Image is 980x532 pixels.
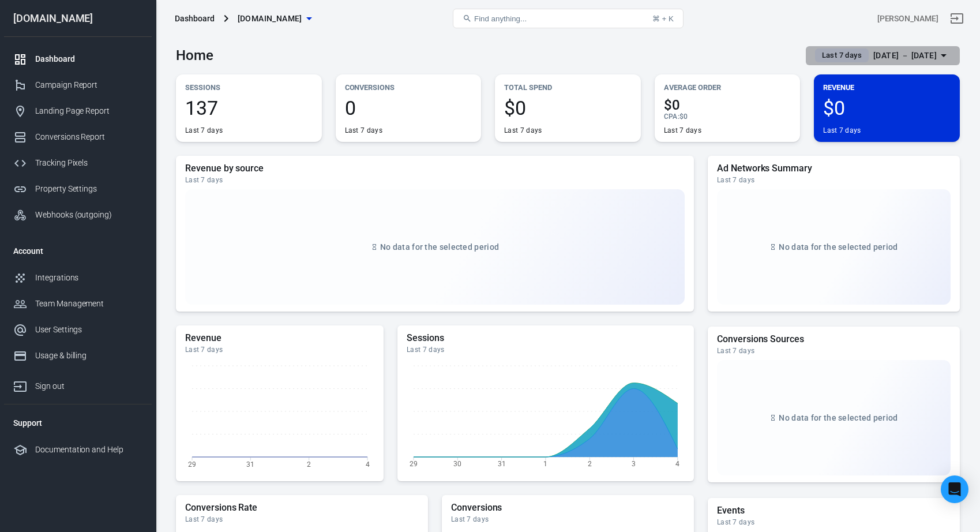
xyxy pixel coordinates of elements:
[185,98,313,118] span: 137
[4,72,152,98] a: Campaign Report
[188,460,196,468] tspan: 29
[873,48,937,63] div: [DATE] － [DATE]
[454,460,462,468] tspan: 30
[717,346,951,355] div: Last 7 days
[238,12,302,26] span: thecraftedceo.com
[664,81,791,93] p: Average Order
[544,460,548,468] tspan: 1
[4,202,152,228] a: Webhooks (outgoing)
[185,163,685,174] h5: Revenue by source
[345,98,472,118] span: 0
[806,46,960,65] button: Last 7 days[DATE] － [DATE]
[35,350,142,362] div: Usage & billing
[35,53,142,65] div: Dashboard
[380,242,499,252] span: No data for the selected period
[35,79,142,91] div: Campaign Report
[35,324,142,336] div: User Settings
[823,81,951,93] p: Revenue
[35,183,142,195] div: Property Settings
[717,175,951,185] div: Last 7 days
[35,444,142,456] div: Documentation and Help
[307,460,311,468] tspan: 2
[185,175,685,185] div: Last 7 days
[717,334,951,345] h5: Conversions Sources
[4,150,152,176] a: Tracking Pixels
[4,176,152,202] a: Property Settings
[185,332,374,344] h5: Revenue
[652,14,674,23] div: ⌘ + K
[4,124,152,150] a: Conversions Report
[185,502,419,514] h5: Conversions Rate
[675,460,679,468] tspan: 4
[664,126,701,135] div: Last 7 days
[35,209,142,221] div: Webhooks (outgoing)
[504,98,632,118] span: $0
[185,81,313,93] p: Sessions
[345,81,472,93] p: Conversions
[498,460,506,468] tspan: 31
[35,380,142,392] div: Sign out
[345,126,382,135] div: Last 7 days
[717,163,951,174] h5: Ad Networks Summary
[779,413,898,422] span: No data for the selected period
[35,157,142,169] div: Tracking Pixels
[4,291,152,317] a: Team Management
[451,502,685,514] h5: Conversions
[943,5,971,32] a: Sign out
[588,460,592,468] tspan: 2
[717,518,951,527] div: Last 7 days
[679,113,688,121] span: $0
[4,369,152,399] a: Sign out
[185,126,223,135] div: Last 7 days
[407,345,685,354] div: Last 7 days
[35,131,142,143] div: Conversions Report
[246,460,254,468] tspan: 31
[4,317,152,343] a: User Settings
[664,98,791,112] span: $0
[35,272,142,284] div: Integrations
[185,345,374,354] div: Last 7 days
[175,13,215,24] div: Dashboard
[185,515,419,524] div: Last 7 days
[366,460,370,468] tspan: 4
[407,332,685,344] h5: Sessions
[632,460,636,468] tspan: 3
[717,505,951,516] h5: Events
[823,98,951,118] span: $0
[779,242,898,252] span: No data for the selected period
[4,13,152,24] div: [DOMAIN_NAME]
[4,409,152,437] li: Support
[4,343,152,369] a: Usage & billing
[474,14,527,23] span: Find anything...
[410,460,418,468] tspan: 29
[504,81,632,93] p: Total Spend
[941,475,968,503] div: Open Intercom Messenger
[35,298,142,310] div: Team Management
[451,515,685,524] div: Last 7 days
[4,46,152,72] a: Dashboard
[504,126,542,135] div: Last 7 days
[877,13,938,25] div: Account id: 8SSHn9Ca
[664,113,679,121] span: CPA :
[176,47,213,63] h3: Home
[233,8,316,29] button: [DOMAIN_NAME]
[4,265,152,291] a: Integrations
[453,9,684,28] button: Find anything...⌘ + K
[35,105,142,117] div: Landing Page Report
[4,98,152,124] a: Landing Page Report
[4,237,152,265] li: Account
[823,126,861,135] div: Last 7 days
[817,50,866,61] span: Last 7 days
